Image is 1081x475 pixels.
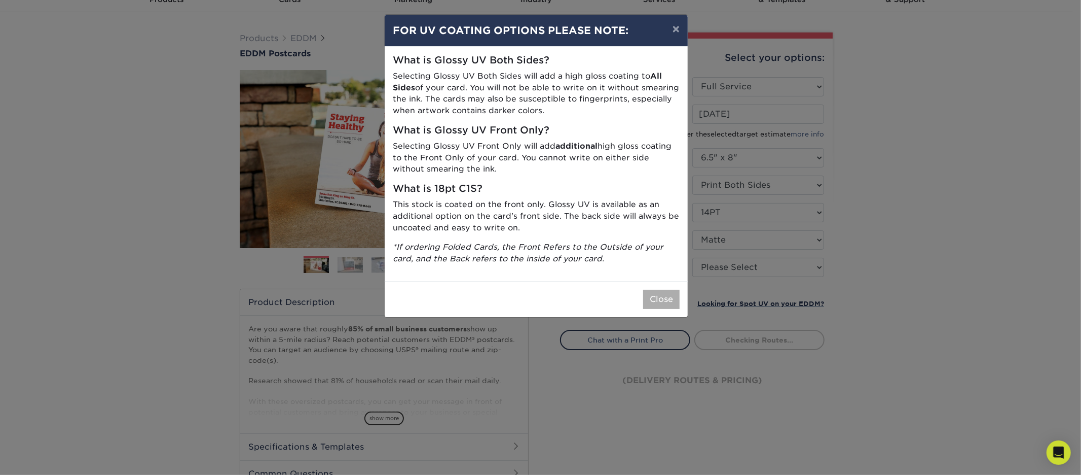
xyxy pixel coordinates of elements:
[643,290,680,309] button: Close
[393,23,680,38] h4: FOR UV COATING OPTIONS PLEASE NOTE:
[393,71,680,117] p: Selecting Glossy UV Both Sides will add a high gloss coating to of your card. You will not be abl...
[393,183,680,195] h5: What is 18pt C1S?
[393,242,663,263] i: *If ordering Folded Cards, the Front Refers to the Outside of your card, and the Back refers to t...
[393,71,662,92] strong: All Sides
[393,55,680,66] h5: What is Glossy UV Both Sides?
[555,141,598,151] strong: additional
[393,141,680,175] p: Selecting Glossy UV Front Only will add high gloss coating to the Front Only of your card. You ca...
[664,15,688,43] button: ×
[393,125,680,137] h5: What is Glossy UV Front Only?
[1047,440,1071,465] div: Open Intercom Messenger
[393,199,680,233] p: This stock is coated on the front only. Glossy UV is available as an additional option on the car...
